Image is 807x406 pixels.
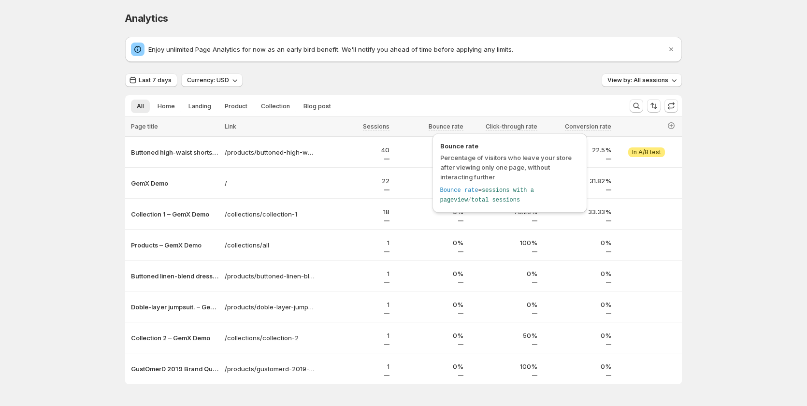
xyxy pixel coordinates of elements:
[395,362,463,371] p: 0%
[188,102,211,110] span: Landing
[543,238,611,247] p: 0%
[363,123,389,130] span: Sessions
[321,145,389,155] p: 40
[543,362,611,371] p: 0%
[543,269,611,278] p: 0%
[187,76,229,84] span: Currency: USD
[131,302,219,312] button: Doble-layer jumpsuit. – GemX Demo
[321,207,389,217] p: 18
[471,197,520,203] span: total sessions
[607,76,668,84] span: View by: All sessions
[181,73,243,87] button: Currency: USD
[395,176,463,186] p: 13.64%
[321,238,389,247] p: 1
[225,271,316,281] a: /products/buttoned-linen-blend-dress
[469,362,537,371] p: 100%
[395,238,463,247] p: 0%
[440,154,572,181] span: Percentage of visitors who leave your store after viewing only one page, without interacting further
[131,209,219,219] button: Collection 1 – GemX Demo
[321,176,389,186] p: 22
[321,331,389,340] p: 1
[148,44,666,54] p: Enjoy unlimited Page Analytics for now as an early bird benefit. We'll notify you ahead of time b...
[321,300,389,309] p: 1
[303,102,331,110] span: Blog post
[647,99,661,113] button: Sort the results
[395,207,463,217] p: 0%
[225,364,316,374] a: /products/gustomerd-2019-brand-quality-cotton-polo-shirt-men-solid-slim-fit-short-sleeve-polos-me...
[131,240,219,250] button: Products – GemX Demo
[632,148,661,156] span: In A/B test
[321,362,389,371] p: 1
[225,147,316,157] a: /products/buttoned-high-waist-shorts
[225,240,316,250] a: /collections/all
[131,123,158,130] span: Page title
[664,43,678,56] button: Dismiss notification
[468,197,471,203] span: /
[225,102,247,110] span: Product
[478,187,482,194] span: =
[225,333,316,343] a: /collections/collection-2
[395,300,463,309] p: 0%
[225,209,316,219] a: /collections/collection-1
[469,331,537,340] p: 50%
[131,147,219,157] button: Buttoned high-waist shorts test – GemX Demo
[630,99,643,113] button: Search and filter results
[125,73,177,87] button: Last 7 days
[261,102,290,110] span: Collection
[543,300,611,309] p: 0%
[429,123,463,130] span: Bounce rate
[440,187,534,203] span: sessions with a pageview
[469,300,537,309] p: 0%
[131,271,219,281] button: Buttoned linen-blend dress – GemX Demo
[131,364,219,374] button: GustOmerD 2019 Brand Quality Cotton Polo Shirt Men Solid Slim Fit Shor – GemX Demo
[602,73,682,87] button: View by: All sessions
[440,187,478,194] span: Bounce rate
[395,331,463,340] p: 0%
[125,13,168,24] span: Analytics
[565,123,611,130] span: Conversion rate
[395,269,463,278] p: 0%
[131,178,219,188] button: GemX Demo
[486,123,537,130] span: Click-through rate
[395,145,463,155] p: 30%
[158,102,175,110] span: Home
[469,269,537,278] p: 0%
[440,141,579,151] span: Bounce rate
[225,123,236,130] span: Link
[469,238,537,247] p: 100%
[543,331,611,340] p: 0%
[225,178,316,188] a: /
[321,269,389,278] p: 1
[139,76,172,84] span: Last 7 days
[131,333,219,343] button: Collection 2 – GemX Demo
[137,102,144,110] span: All
[225,302,316,312] a: /products/doble-layer-jumpsuit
